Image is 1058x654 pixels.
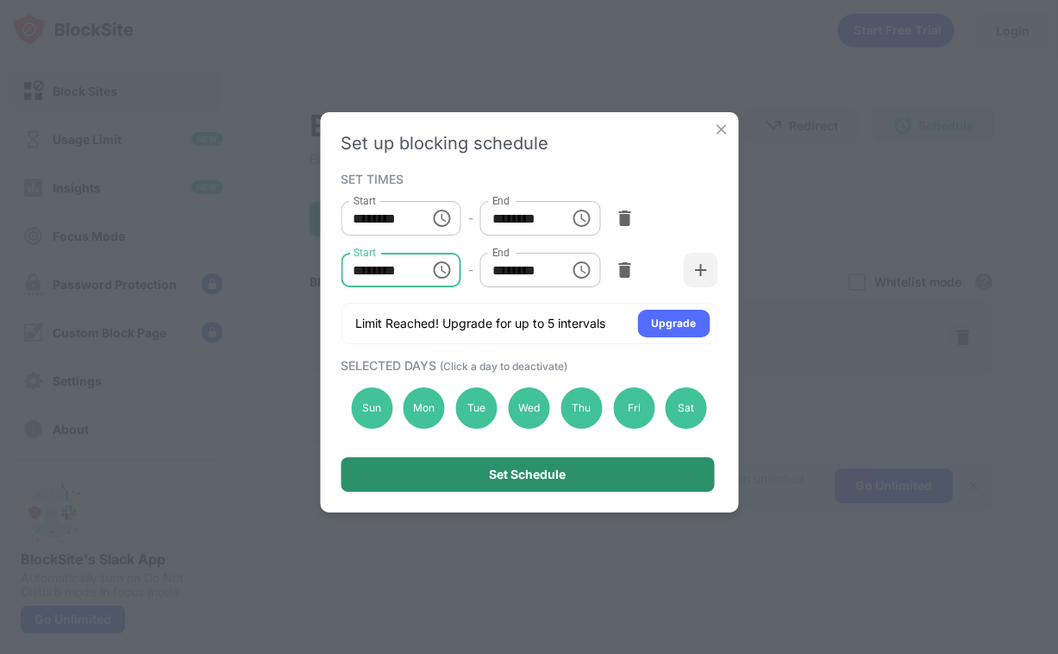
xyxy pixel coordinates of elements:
div: Upgrade [651,315,696,332]
span: (Click a day to deactivate) [440,360,567,373]
button: Choose time, selected time is 11:59 PM [565,253,599,287]
img: x-button.svg [712,121,729,138]
div: Fri [613,387,654,429]
div: Thu [560,387,602,429]
div: Set up blocking schedule [341,133,717,154]
div: - [468,209,473,228]
div: Sun [351,387,392,429]
div: Limit Reached! Upgrade for up to 5 intervals [355,315,605,332]
label: Start [353,245,375,260]
div: Wed [508,387,549,429]
label: Start [353,193,375,208]
div: Tue [456,387,498,429]
div: Set Schedule [489,468,566,481]
div: Mon [404,387,445,429]
button: Choose time, selected time is 9:30 PM [565,201,599,236]
label: End [492,245,510,260]
div: Sat [666,387,707,429]
button: Choose time, selected time is 12:00 AM [425,201,460,236]
label: End [492,193,510,208]
button: Choose time, selected time is 11:15 PM [425,253,460,287]
div: SET TIMES [341,172,713,186]
div: - [468,261,473,280]
div: SELECTED DAYS [341,358,713,373]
